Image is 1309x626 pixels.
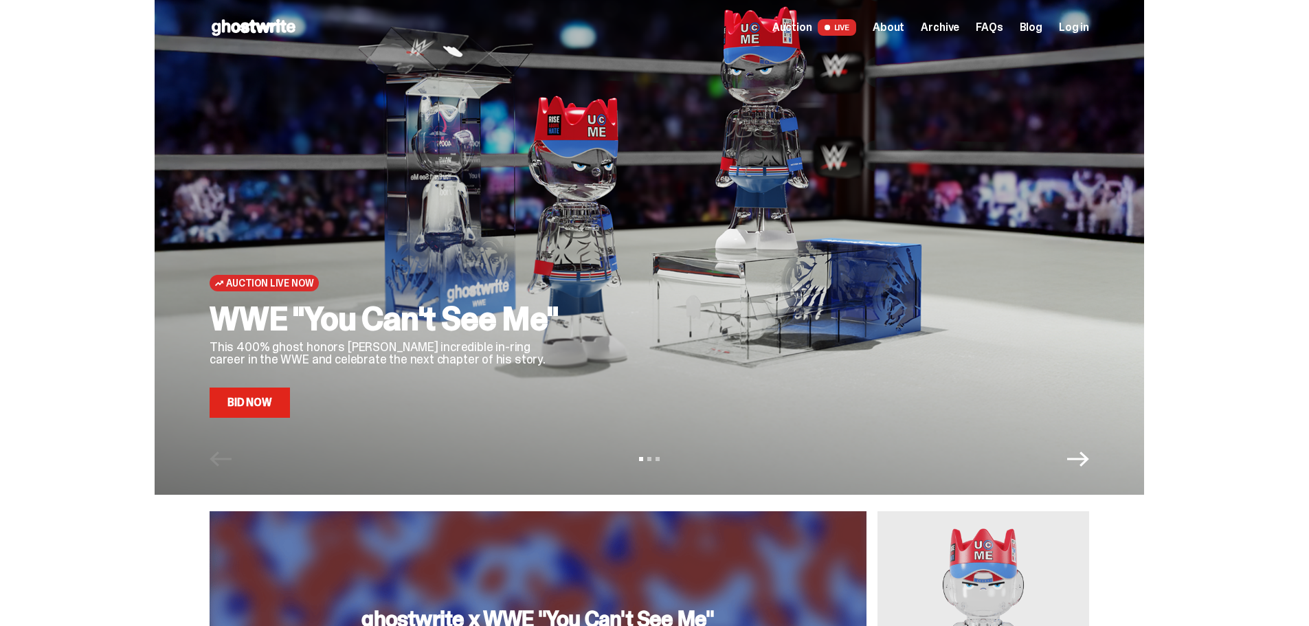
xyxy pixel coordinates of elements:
[1059,22,1089,33] a: Log in
[210,302,567,335] h2: WWE "You Can't See Me"
[921,22,959,33] a: Archive
[210,341,567,366] p: This 400% ghost honors [PERSON_NAME] incredible in-ring career in the WWE and celebrate the next ...
[1067,448,1089,470] button: Next
[976,22,1003,33] a: FAQs
[639,457,643,461] button: View slide 1
[873,22,904,33] a: About
[818,19,857,36] span: LIVE
[647,457,651,461] button: View slide 2
[772,22,812,33] span: Auction
[1020,22,1042,33] a: Blog
[226,278,313,289] span: Auction Live Now
[210,388,290,418] a: Bid Now
[772,19,856,36] a: Auction LIVE
[656,457,660,461] button: View slide 3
